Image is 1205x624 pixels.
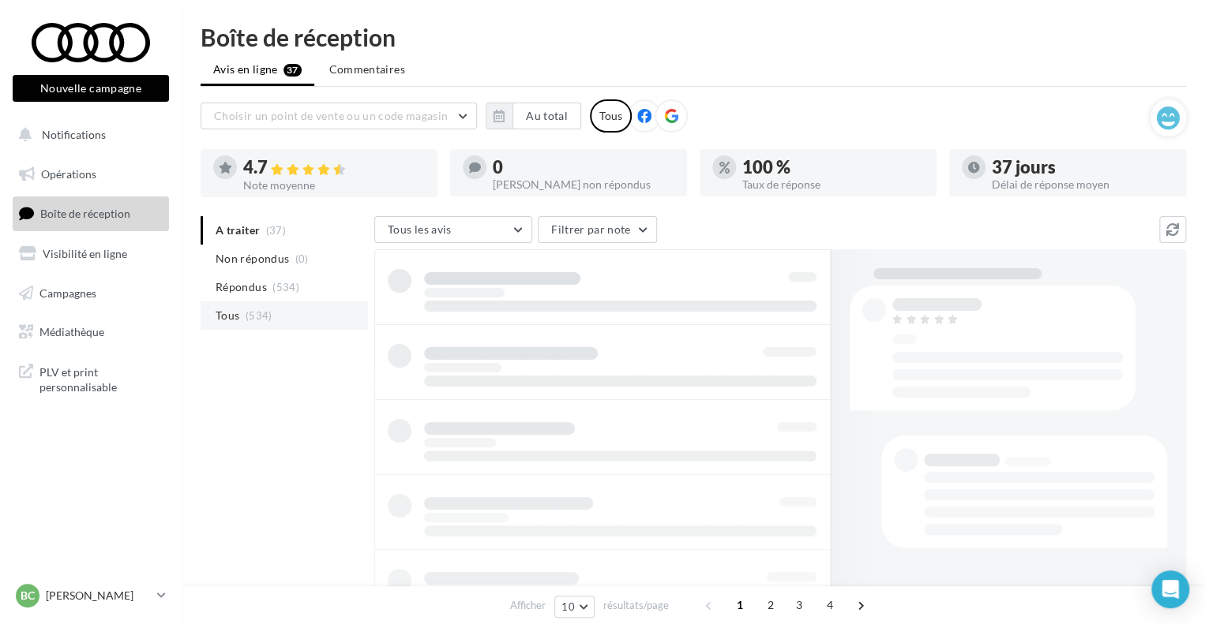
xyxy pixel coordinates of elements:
[39,361,163,395] span: PLV et print personnalisable
[329,62,405,76] span: Commentaires
[201,25,1186,49] div: Boîte de réception
[554,596,595,618] button: 10
[758,592,783,618] span: 2
[9,277,172,310] a: Campagnes
[786,592,812,618] span: 3
[21,588,35,603] span: BC
[374,216,532,243] button: Tous les avis
[9,355,172,402] a: PLV et print personnalisable
[388,222,452,236] span: Tous les avis
[992,159,1173,176] div: 37 jours
[272,281,299,293] span: (534)
[40,207,130,220] span: Boîte de réception
[992,179,1173,190] div: Délai de réponse moyen
[9,196,172,230] a: Boîte de réception
[9,158,172,191] a: Opérations
[43,247,127,260] span: Visibilité en ligne
[727,592,753,618] span: 1
[42,128,106,141] span: Notifications
[295,252,309,265] span: (0)
[201,103,477,129] button: Choisir un point de vente ou un code magasin
[538,216,657,243] button: Filtrer par note
[742,179,924,190] div: Taux de réponse
[742,159,924,176] div: 100 %
[13,581,169,611] a: BC [PERSON_NAME]
[13,75,169,102] button: Nouvelle campagne
[216,308,239,323] span: Tous
[9,118,166,151] button: Notifications
[561,600,575,613] span: 10
[41,167,96,181] span: Opérations
[486,103,581,129] button: Au total
[493,179,674,190] div: [PERSON_NAME] non répondus
[243,159,425,177] div: 4.7
[39,286,96,299] span: Campagnes
[590,99,632,133] div: Tous
[9,316,172,349] a: Médiathèque
[216,279,267,295] span: Répondus
[1151,570,1189,608] div: Open Intercom Messenger
[493,159,674,176] div: 0
[243,180,425,191] div: Note moyenne
[46,588,151,603] p: [PERSON_NAME]
[510,598,546,613] span: Afficher
[246,309,272,322] span: (534)
[39,325,104,338] span: Médiathèque
[214,109,448,122] span: Choisir un point de vente ou un code magasin
[603,598,669,613] span: résultats/page
[216,251,289,267] span: Non répondus
[9,237,172,271] a: Visibilité en ligne
[817,592,843,618] span: 4
[512,103,581,129] button: Au total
